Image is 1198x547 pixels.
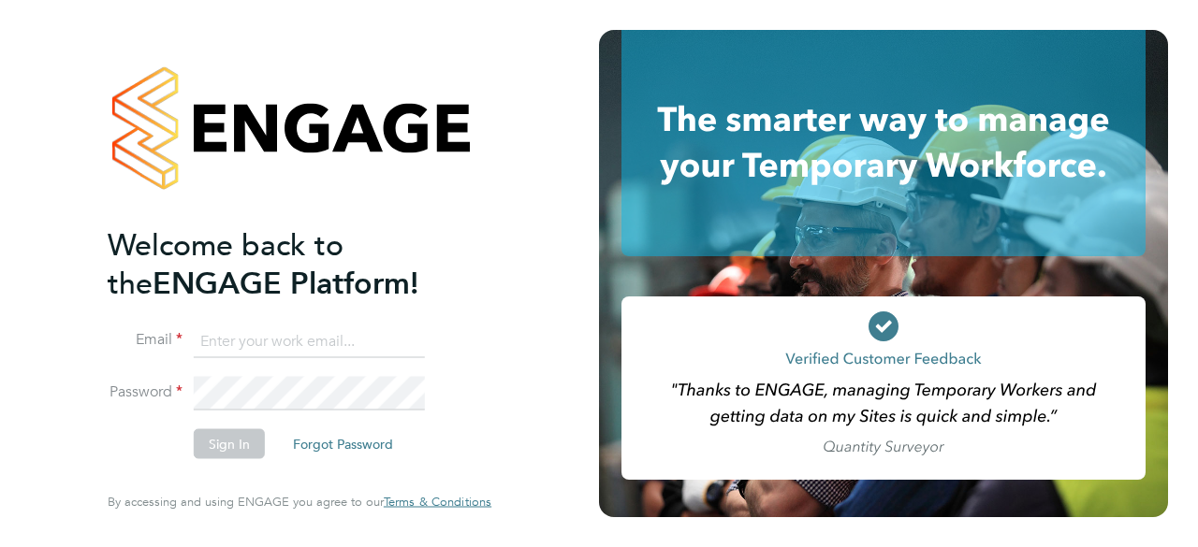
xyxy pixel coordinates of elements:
label: Password [108,382,183,402]
span: Terms & Conditions [384,494,491,510]
span: By accessing and using ENGAGE you agree to our [108,494,491,510]
a: Terms & Conditions [384,495,491,510]
button: Sign In [194,429,265,459]
button: Forgot Password [278,429,408,459]
input: Enter your work email... [194,324,425,358]
span: Welcome back to the [108,226,343,301]
h2: ENGAGE Platform! [108,225,473,302]
label: Email [108,330,183,350]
